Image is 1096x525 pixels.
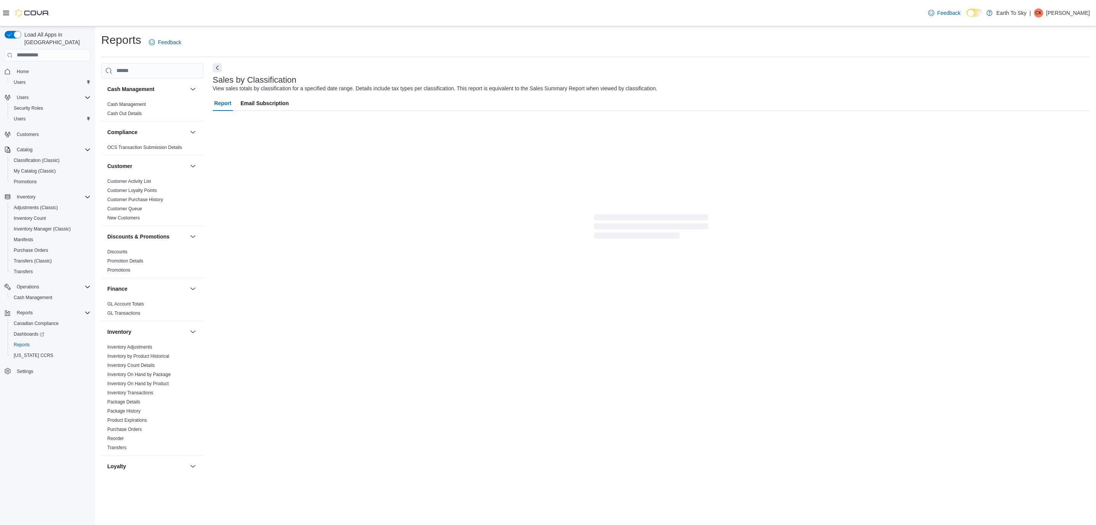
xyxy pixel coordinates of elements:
[17,131,39,138] span: Customers
[107,417,147,423] span: Product Expirations
[11,340,33,349] a: Reports
[101,32,141,48] h1: Reports
[107,390,153,396] span: Inventory Transactions
[14,192,91,202] span: Inventory
[8,155,94,166] button: Classification (Classic)
[11,340,91,349] span: Reports
[107,381,169,387] span: Inventory On Hand by Product
[17,310,33,316] span: Reports
[107,233,169,240] h3: Discounts & Promotions
[14,145,35,154] button: Catalog
[11,78,29,87] a: Users
[101,143,204,155] div: Compliance
[21,31,91,46] span: Load All Apps in [GEOGRAPHIC_DATA]
[188,85,198,94] button: Cash Management
[8,339,94,350] button: Reports
[14,130,91,139] span: Customers
[213,75,296,85] h3: Sales by Classification
[107,144,182,150] span: OCS Transaction Submission Details
[8,202,94,213] button: Adjustments (Classic)
[14,130,42,139] a: Customers
[11,166,59,176] a: My Catalog (Classic)
[1046,8,1090,18] p: [PERSON_NAME]
[107,399,140,405] span: Package Details
[14,105,43,111] span: Security Roles
[8,224,94,234] button: Inventory Manager (Classic)
[11,104,91,113] span: Security Roles
[8,266,94,277] button: Transfers
[188,232,198,241] button: Discounts & Promotions
[107,197,163,203] span: Customer Purchase History
[107,215,140,221] a: New Customers
[107,215,140,221] span: New Customers
[107,85,155,93] h3: Cash Management
[11,267,91,276] span: Transfers
[101,100,204,121] div: Cash Management
[11,319,91,328] span: Canadian Compliance
[11,235,91,244] span: Manifests
[14,215,46,221] span: Inventory Count
[2,282,94,292] button: Operations
[107,128,137,136] h3: Compliance
[937,9,961,17] span: Feedback
[11,267,36,276] a: Transfers
[14,145,91,154] span: Catalog
[107,463,126,470] h3: Loyalty
[14,282,42,291] button: Operations
[14,331,44,337] span: Dashboards
[107,267,131,273] a: Promotions
[17,94,29,101] span: Users
[8,350,94,361] button: [US_STATE] CCRS
[107,399,140,405] a: Package Details
[11,246,51,255] a: Purchase Orders
[11,104,46,113] a: Security Roles
[107,362,155,368] span: Inventory Count Details
[107,102,146,107] a: Cash Management
[11,224,91,234] span: Inventory Manager (Classic)
[107,258,143,264] span: Promotion Details
[11,256,91,266] span: Transfers (Classic)
[107,233,187,240] button: Discounts & Promotions
[107,354,169,359] a: Inventory by Product Historical
[11,351,56,360] a: [US_STATE] CCRS
[107,311,140,316] a: GL Transactions
[14,247,48,253] span: Purchase Orders
[107,197,163,202] a: Customer Purchase History
[14,352,53,359] span: [US_STATE] CCRS
[107,301,144,307] span: GL Account Totals
[14,79,25,85] span: Users
[188,284,198,293] button: Finance
[14,366,91,376] span: Settings
[107,162,187,170] button: Customer
[8,103,94,114] button: Security Roles
[107,408,140,414] a: Package History
[11,203,91,212] span: Adjustments (Classic)
[107,371,171,378] span: Inventory On Hand by Package
[11,166,91,176] span: My Catalog (Classic)
[14,157,60,163] span: Classification (Classic)
[146,35,184,50] a: Feedback
[107,344,152,350] span: Inventory Adjustments
[14,308,91,317] span: Reports
[8,77,94,88] button: Users
[8,329,94,339] a: Dashboards
[107,436,124,441] a: Reorder
[8,114,94,124] button: Users
[8,292,94,303] button: Cash Management
[1035,8,1042,18] span: CK
[107,301,144,307] a: GL Account Totals
[2,192,94,202] button: Inventory
[11,156,63,165] a: Classification (Classic)
[107,110,142,117] span: Cash Out Details
[241,96,289,111] span: Email Subscription
[107,85,187,93] button: Cash Management
[14,282,91,291] span: Operations
[14,192,38,202] button: Inventory
[188,128,198,137] button: Compliance
[107,328,187,336] button: Inventory
[14,269,33,275] span: Transfers
[11,330,47,339] a: Dashboards
[107,187,157,194] span: Customer Loyalty Points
